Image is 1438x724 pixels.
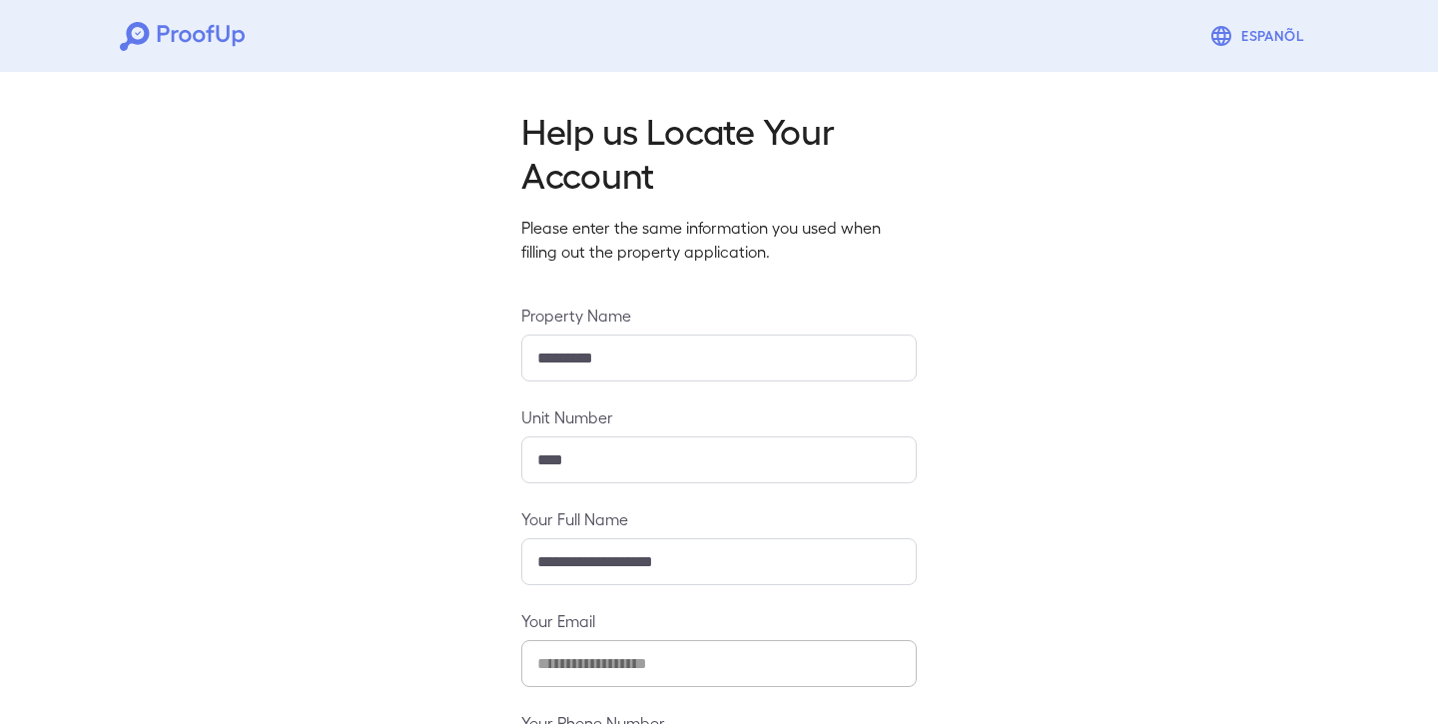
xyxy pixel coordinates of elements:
[521,304,917,327] label: Property Name
[521,507,917,530] label: Your Full Name
[521,405,917,428] label: Unit Number
[521,216,917,264] p: Please enter the same information you used when filling out the property application.
[521,609,917,632] label: Your Email
[521,108,917,196] h2: Help us Locate Your Account
[1201,16,1318,56] button: Espanõl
